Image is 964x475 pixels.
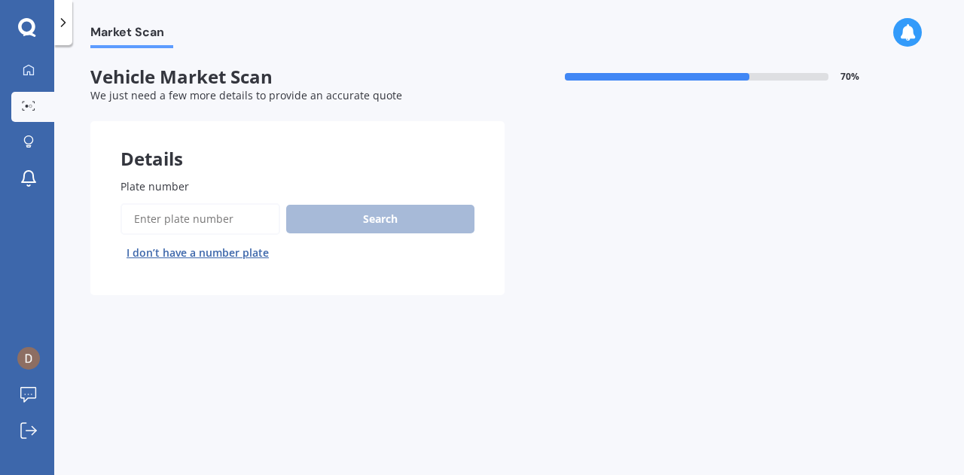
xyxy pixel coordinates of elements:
span: We just need a few more details to provide an accurate quote [90,88,402,102]
div: Details [90,121,505,166]
img: ACg8ocIfrr2tvqmLiMjgcrdYq-u2mU6dPNVXKDrbpRhbwRqPwLkTWQ=s96-c [17,347,40,370]
button: I don’t have a number plate [120,241,275,265]
span: Plate number [120,179,189,193]
input: Enter plate number [120,203,280,235]
span: 70 % [840,72,859,82]
span: Market Scan [90,25,173,45]
span: Vehicle Market Scan [90,66,505,88]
